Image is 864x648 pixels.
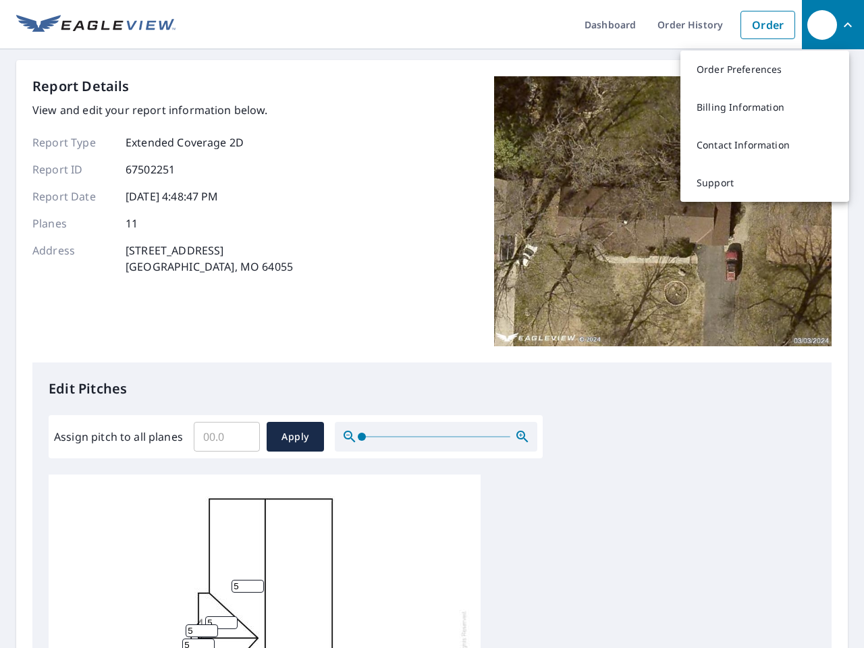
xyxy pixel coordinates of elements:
p: Report Details [32,76,130,97]
p: View and edit your report information below. [32,102,293,118]
a: Billing Information [680,88,849,126]
p: 67502251 [126,161,175,178]
label: Assign pitch to all planes [54,429,183,445]
a: Order [740,11,795,39]
p: [STREET_ADDRESS] [GEOGRAPHIC_DATA], MO 64055 [126,242,293,275]
a: Order Preferences [680,51,849,88]
p: Extended Coverage 2D [126,134,244,151]
a: Support [680,164,849,202]
p: Edit Pitches [49,379,815,399]
p: [DATE] 4:48:47 PM [126,188,219,205]
p: Report Type [32,134,113,151]
img: EV Logo [16,15,175,35]
p: Planes [32,215,113,232]
p: Report ID [32,161,113,178]
span: Apply [277,429,313,446]
button: Apply [267,422,324,452]
p: Address [32,242,113,275]
p: 11 [126,215,138,232]
a: Contact Information [680,126,849,164]
img: Top image [494,76,832,346]
input: 00.0 [194,418,260,456]
p: Report Date [32,188,113,205]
